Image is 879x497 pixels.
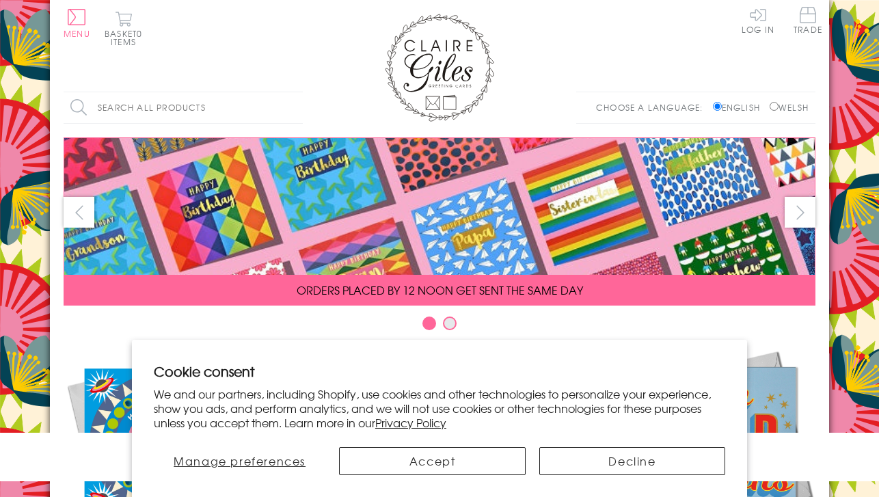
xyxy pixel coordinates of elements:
button: Accept [339,447,525,475]
button: Carousel Page 2 [443,317,457,330]
button: Basket0 items [105,11,142,46]
h2: Cookie consent [154,362,725,381]
button: Decline [539,447,725,475]
input: Search all products [64,92,303,123]
span: Trade [794,7,822,33]
label: English [713,101,767,113]
span: 0 items [111,27,142,48]
input: English [713,102,722,111]
span: ORDERS PLACED BY 12 NOON GET SENT THE SAME DAY [297,282,583,298]
span: Manage preferences [174,453,306,469]
div: Carousel Pagination [64,316,815,337]
p: We and our partners, including Shopify, use cookies and other technologies to personalize your ex... [154,387,725,429]
input: Search [289,92,303,123]
p: Choose a language: [596,101,710,113]
button: Menu [64,9,90,38]
a: Privacy Policy [375,414,446,431]
a: Log In [742,7,774,33]
button: next [785,197,815,228]
button: Carousel Page 1 (Current Slide) [422,317,436,330]
input: Welsh [770,102,779,111]
span: Menu [64,27,90,40]
button: Manage preferences [154,447,326,475]
button: prev [64,197,94,228]
label: Welsh [770,101,809,113]
a: Trade [794,7,822,36]
img: Claire Giles Greetings Cards [385,14,494,122]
